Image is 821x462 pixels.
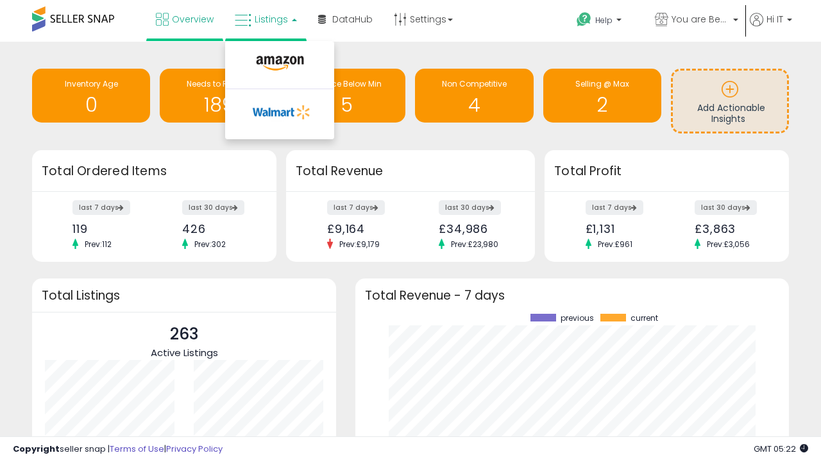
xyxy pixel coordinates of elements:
h1: 2 [550,94,655,116]
div: £1,131 [586,222,657,235]
span: Prev: £9,179 [333,239,386,250]
div: seller snap | | [13,443,223,456]
span: You are Beautiful ([GEOGRAPHIC_DATA]) [672,13,729,26]
p: 263 [151,322,218,346]
div: £9,164 [327,222,401,235]
label: last 30 days [182,200,244,215]
span: Prev: 302 [188,239,232,250]
span: Listings [255,13,288,26]
span: Help [595,15,613,26]
h1: 0 [38,94,144,116]
a: Inventory Age 0 [32,69,150,123]
span: DataHub [332,13,373,26]
label: last 30 days [439,200,501,215]
span: 2025-09-8 05:22 GMT [754,443,808,455]
span: Selling @ Max [575,78,629,89]
a: Terms of Use [110,443,164,455]
span: current [631,314,658,323]
label: last 7 days [72,200,130,215]
span: Prev: 112 [78,239,118,250]
h3: Total Listings [42,291,326,300]
a: Needs to Reprice 189 [160,69,278,123]
h3: Total Revenue - 7 days [365,291,779,300]
span: Prev: £961 [591,239,639,250]
h3: Total Ordered Items [42,162,267,180]
label: last 30 days [695,200,757,215]
h1: 4 [421,94,527,116]
span: BB Price Below Min [311,78,382,89]
span: Prev: £3,056 [700,239,756,250]
i: Get Help [576,12,592,28]
span: Hi IT [766,13,783,26]
span: Inventory Age [65,78,118,89]
span: previous [561,314,594,323]
div: £3,863 [695,222,766,235]
div: 119 [72,222,144,235]
div: 426 [182,222,254,235]
label: last 7 days [586,200,643,215]
a: BB Price Below Min 5 [287,69,405,123]
a: Non Competitive 4 [415,69,533,123]
div: £34,986 [439,222,512,235]
span: Add Actionable Insights [697,101,765,126]
label: last 7 days [327,200,385,215]
a: Add Actionable Insights [673,71,787,132]
a: Help [566,2,643,42]
span: Needs to Reprice [187,78,251,89]
a: Hi IT [750,13,792,42]
h3: Total Revenue [296,162,525,180]
span: Prev: £23,980 [444,239,505,250]
strong: Copyright [13,443,60,455]
span: Active Listings [151,346,218,359]
h1: 189 [166,94,271,116]
h3: Total Profit [554,162,779,180]
a: Privacy Policy [166,443,223,455]
a: Selling @ Max 2 [543,69,661,123]
span: Overview [172,13,214,26]
span: Non Competitive [442,78,507,89]
h1: 5 [294,94,399,116]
